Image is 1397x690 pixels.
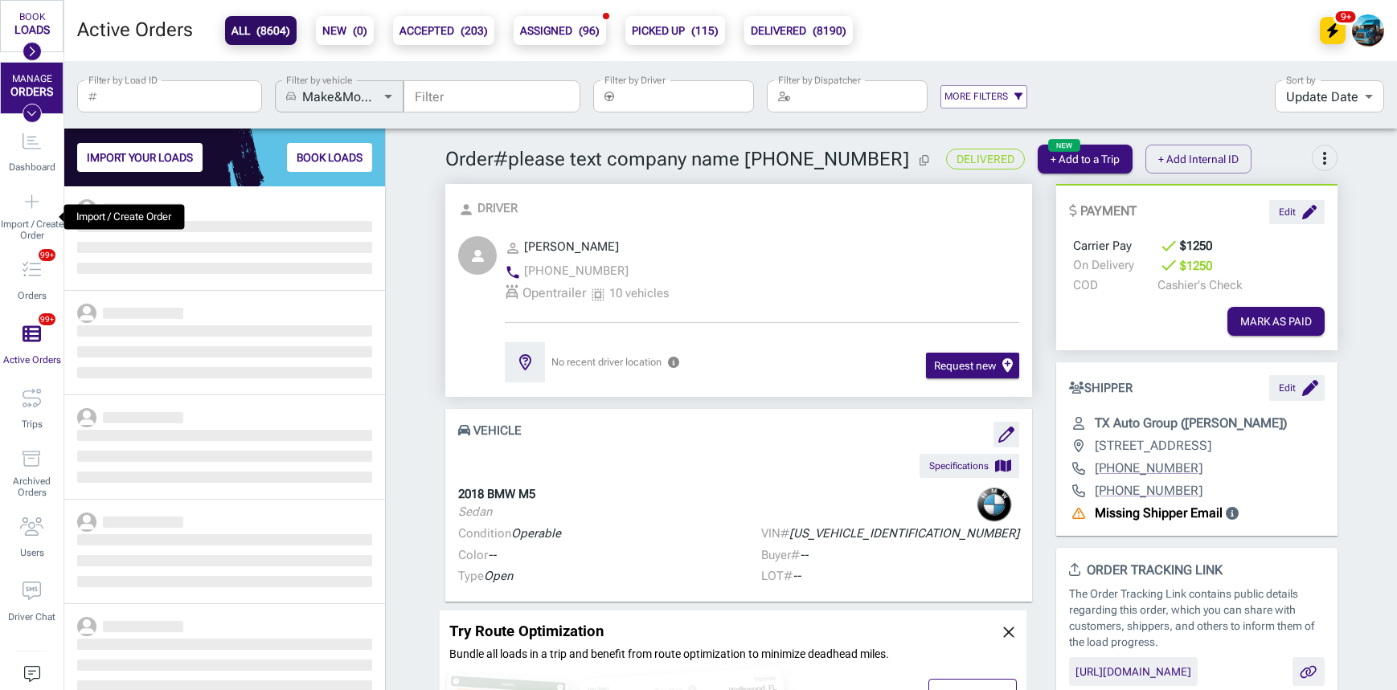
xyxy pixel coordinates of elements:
[1159,236,1178,255] span: check
[103,308,183,319] span: ‌
[12,74,52,85] div: MANAGE
[77,263,372,274] span: ‌
[551,354,662,370] span: No recent driver location
[77,472,372,483] span: ‌
[1275,80,1384,112] div: Update Date
[458,546,561,565] p: Color
[1069,586,1325,651] p: The Order Tracking Link contains public details regarding this order, which you can share with cu...
[778,73,861,87] label: Filter by Dispatcher
[761,525,1019,543] p: VIN#
[477,198,518,218] span: Driver
[393,16,494,45] button: ACCEPTED(203)
[484,569,513,583] span: Open
[520,21,600,40] b: ASSIGNED
[1180,236,1212,255] span: $1250
[505,263,521,279] span: phone
[1157,276,1243,295] span: Cashier's Check
[1286,73,1316,87] label: Sort by
[64,291,385,395] a: ‌‌‌‌‌
[1073,255,1134,275] span: On Delivery
[1038,145,1133,174] button: + Add to a Trip
[9,161,55,173] span: Dashboard
[458,567,561,586] p: Type
[969,484,1019,525] img: bmw-logo.png
[20,547,44,558] span: Users
[514,16,606,45] button: ASSIGNED(96)
[920,454,1019,478] button: Specifications
[64,186,385,291] a: ‌‌‌‌‌
[225,16,297,45] button: ALL(8604)
[64,500,385,604] a: ‌‌‌‌‌
[751,21,846,40] b: DELIVERED
[287,143,372,172] button: BOOK LOADS
[1293,657,1325,686] div: Copy link
[256,24,290,37] span: ( 8604 )
[39,249,55,261] span: 99+
[625,16,725,45] button: PICKED UP(115)
[77,346,372,357] span: ‌
[511,526,561,541] span: Operable
[1333,9,1358,25] span: 9+
[103,412,183,423] span: ‌
[77,242,372,253] span: ‌
[1095,481,1202,500] a: [PHONE_NUMBER]
[505,260,629,280] a: [PHONE_NUMBER]
[77,430,372,441] span: ‌
[77,18,193,43] h5: Active Orders
[1180,259,1212,273] span: $1250
[744,16,853,45] button: DELIVERED(8190)
[103,516,183,528] span: ‌
[231,21,290,40] b: ALL
[18,290,47,301] span: Orders
[590,285,606,301] span: select_all
[77,143,203,172] button: IMPORT YOUR LOADS
[1226,507,1239,520] svg: Add shipper email to automatically send BOLs, status updates and others.
[761,567,1019,586] p: LOT#
[77,221,372,232] span: ‌
[579,24,600,37] span: ( 96 )
[77,639,372,650] span: ‌
[524,239,619,254] span: [PERSON_NAME]
[761,546,1019,565] p: Buyer#
[1145,145,1252,174] button: + Add Internal ID
[940,85,1027,108] button: MORE FILTERS
[813,24,846,37] span: ( 8190 )
[691,24,719,37] span: ( 115 )
[800,548,808,562] span: --
[458,485,535,504] p: 2018 BMW M5
[926,353,1020,378] button: Request new
[63,205,184,230] div: Import / Create Order
[399,21,488,40] b: ACCEPTED
[77,555,372,566] span: ‌
[632,21,719,40] b: PICKED UP
[505,239,521,255] span: person_outline
[77,325,372,337] span: ‌
[524,263,629,278] span: [PHONE_NUMBER]
[1001,624,1017,640] button: close,
[14,23,50,36] div: LOADS
[1095,504,1223,523] p: Missing Shipper Email
[103,203,183,214] span: ‌
[39,313,55,325] span: 99+
[1227,307,1325,336] button: MARK AS PAID
[449,644,1017,663] p: Bundle all loads in a trip and benefit from route optimization to minimize deadhead miles.
[609,284,669,303] span: 10 vehicles
[8,611,55,623] span: Driver Chat
[1073,276,1098,295] span: COD
[458,503,535,521] p: Sedan
[604,73,666,87] label: Filter by Driver
[488,548,496,562] span: --
[286,73,353,87] label: Filter by vehicle
[1352,14,1384,47] img: Jamoliddin Barotov's avatar
[793,569,801,583] span: --
[77,367,372,378] span: ‌
[77,451,372,462] span: ‌
[77,534,372,545] span: ‌
[77,576,372,587] span: ‌
[77,659,372,671] span: ‌
[668,357,679,368] svg: Send request to the user's app. If logged in, the app will ask for the current location only once.
[461,24,488,37] span: ( 203 )
[22,418,43,430] span: Trips
[322,21,367,40] b: NEW
[1159,255,1178,275] span: check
